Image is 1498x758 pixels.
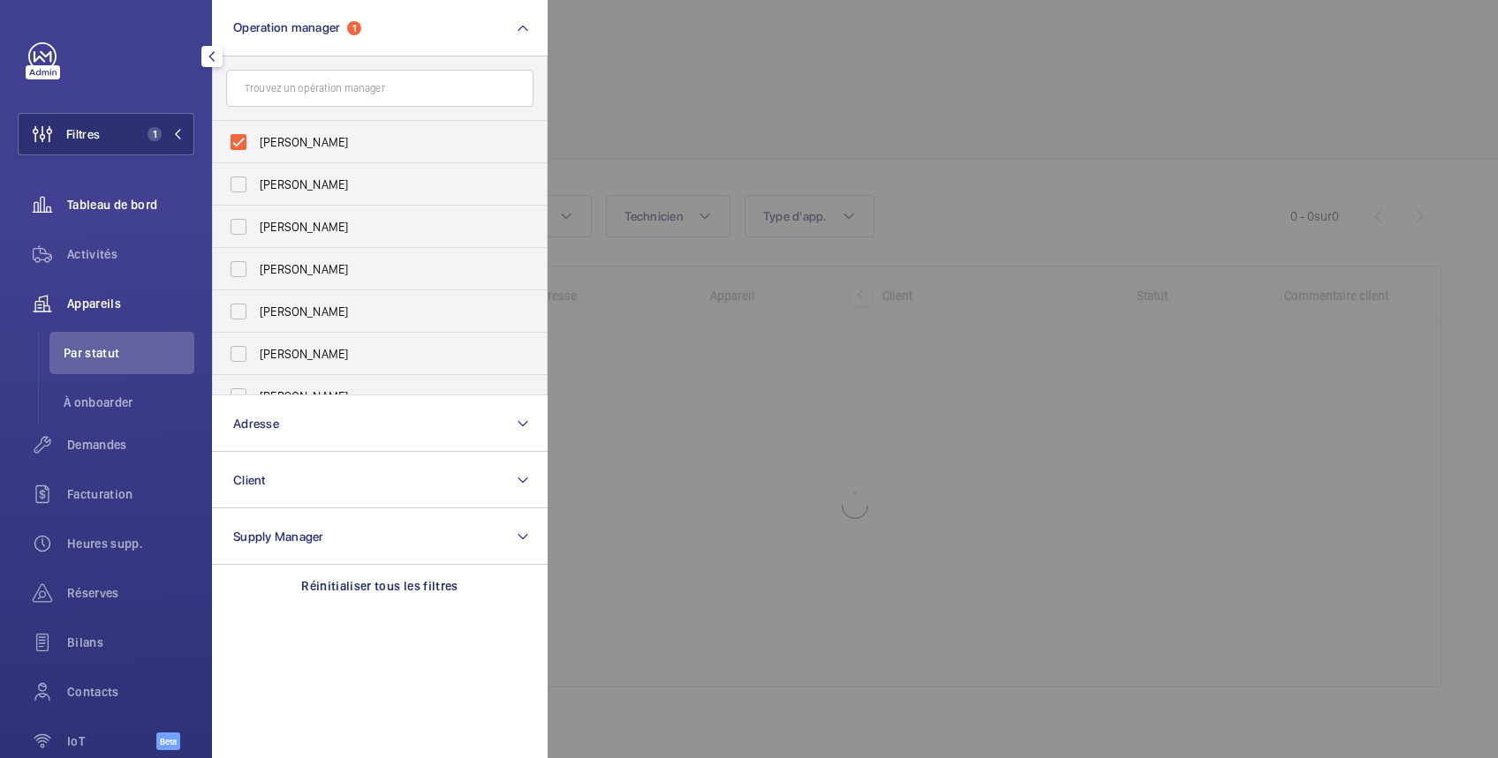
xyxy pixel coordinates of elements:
[66,125,100,143] span: Filtres
[67,634,194,651] span: Bilans
[67,485,194,503] span: Facturation
[67,732,156,750] span: IoT
[64,394,194,411] span: À onboarder
[64,344,194,362] span: Par statut
[67,535,194,552] span: Heures supp.
[67,196,194,214] span: Tableau de bord
[67,295,194,312] span: Appareils
[67,584,194,602] span: Réserves
[67,436,194,454] span: Demandes
[67,683,194,701] span: Contacts
[67,245,194,263] span: Activités
[148,127,162,141] span: 1
[156,732,180,750] span: Beta
[18,113,194,155] button: Filtres1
